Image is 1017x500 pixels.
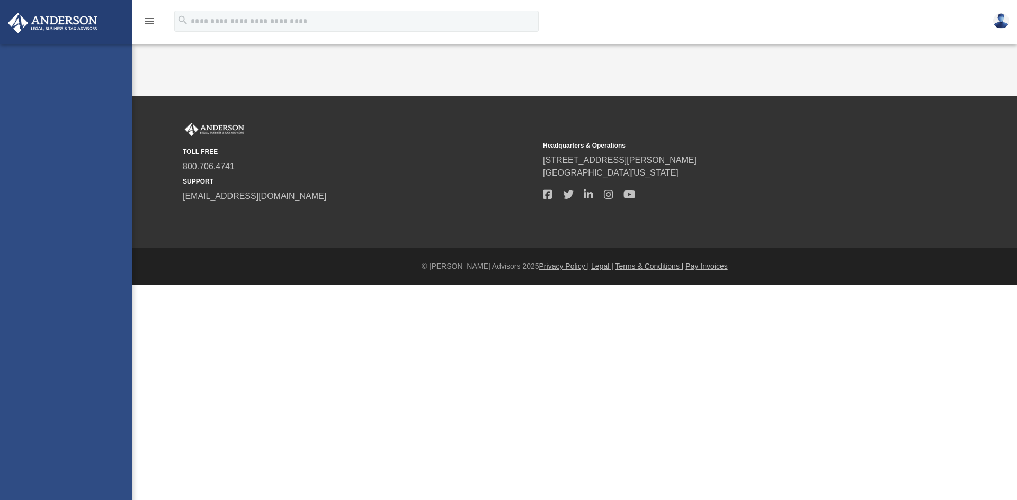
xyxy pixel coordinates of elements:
a: menu [143,20,156,28]
img: Anderson Advisors Platinum Portal [183,123,246,137]
a: Legal | [591,262,613,270]
small: Headquarters & Operations [543,141,896,150]
a: Pay Invoices [685,262,727,270]
small: SUPPORT [183,177,536,186]
img: User Pic [993,13,1009,29]
a: 800.706.4741 [183,162,235,171]
a: [GEOGRAPHIC_DATA][US_STATE] [543,168,679,177]
a: [EMAIL_ADDRESS][DOMAIN_NAME] [183,192,326,201]
div: © [PERSON_NAME] Advisors 2025 [132,261,1017,272]
a: Terms & Conditions | [615,262,684,270]
i: menu [143,15,156,28]
img: Anderson Advisors Platinum Portal [5,13,101,33]
a: [STREET_ADDRESS][PERSON_NAME] [543,156,697,165]
i: search [177,14,189,26]
a: Privacy Policy | [539,262,590,270]
small: TOLL FREE [183,147,536,157]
